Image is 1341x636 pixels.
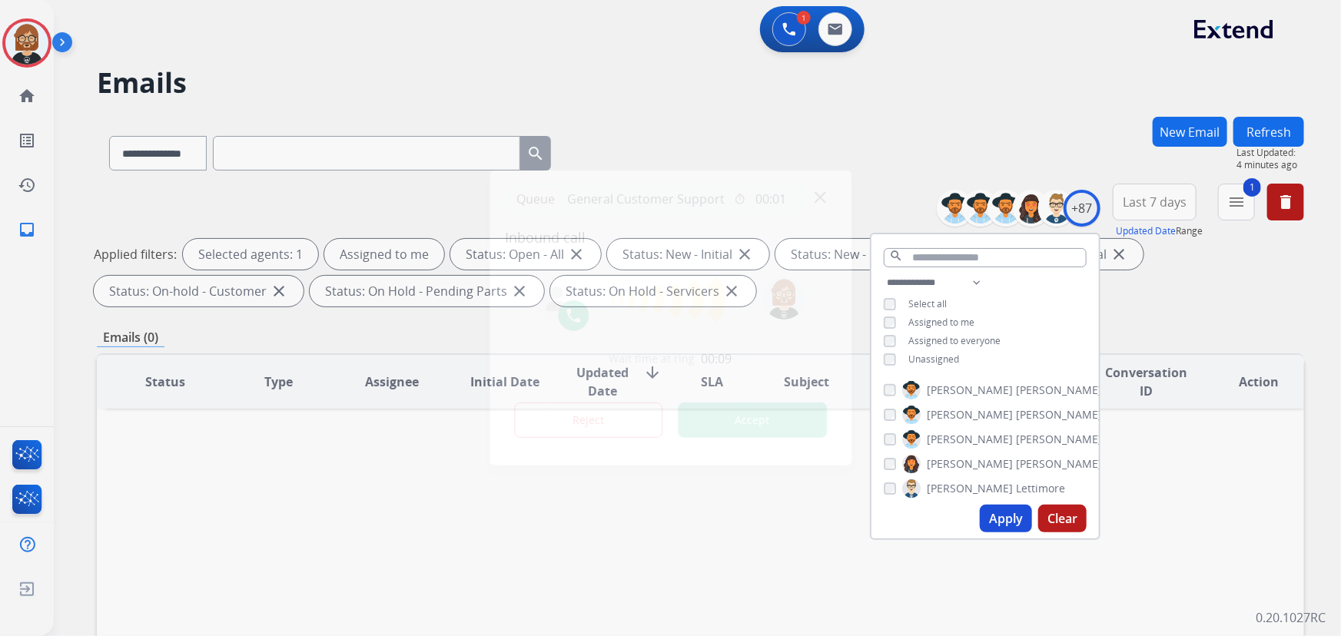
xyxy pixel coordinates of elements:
[609,351,699,366] span: Wait time at ring:
[908,353,959,366] span: Unassigned
[1016,481,1065,496] span: Lettimore
[755,190,786,208] span: 00:01
[514,402,663,438] button: Reject
[505,227,836,248] span: Inbound call
[980,505,1032,532] button: Apply
[1016,432,1102,447] span: [PERSON_NAME]
[927,481,1013,496] span: [PERSON_NAME]
[763,277,806,320] img: avatar
[678,402,827,438] button: Accept
[1016,456,1102,472] span: [PERSON_NAME]
[908,297,947,310] span: Select all
[734,193,746,205] mat-icon: timer
[561,190,731,208] span: General Customer Support
[1256,608,1326,627] p: 0.20.1027RC
[1016,383,1102,398] span: [PERSON_NAME]
[1038,505,1087,532] button: Clear
[889,249,903,263] mat-icon: search
[564,306,583,325] img: call-icon
[702,349,732,368] span: 00:09
[908,334,1001,347] span: Assigned to everyone
[544,287,569,311] img: agent-avatar
[908,316,974,329] span: Assigned to me
[815,192,826,204] img: close-button
[1016,407,1102,422] span: [PERSON_NAME]
[927,407,1013,422] span: [PERSON_NAME]
[927,456,1013,472] span: [PERSON_NAME]
[927,432,1013,447] span: [PERSON_NAME]
[511,189,561,208] p: Queue
[927,383,1013,398] span: [PERSON_NAME]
